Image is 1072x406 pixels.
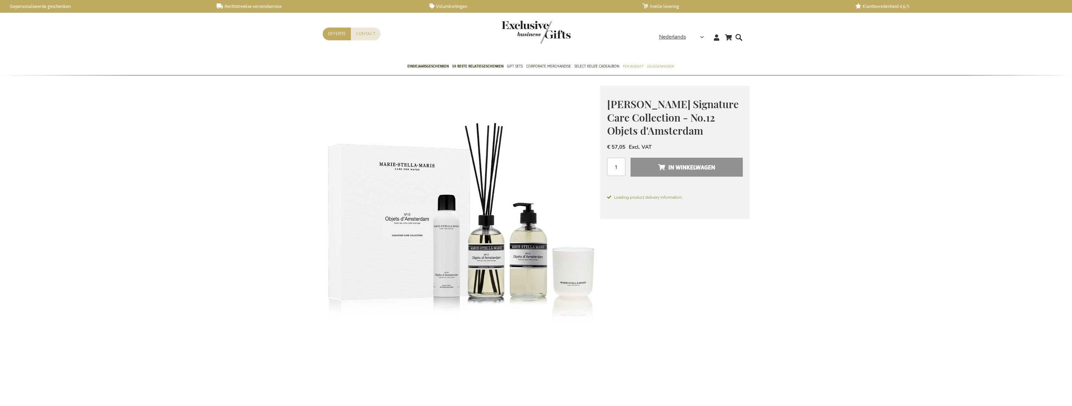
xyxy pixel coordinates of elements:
[659,33,686,41] span: Nederlands
[855,3,1058,9] a: Klanttevredenheid 4,6/5
[623,58,643,75] a: Per Budget
[629,144,652,150] span: Excl. VAT
[3,3,206,9] a: Gepersonaliseerde geschenken
[323,86,600,363] img: Marie-Stella-Maris Signature Care Collection - No.12 Objets d'Amsterdam
[574,63,619,70] span: Select Keuze Cadeaubon
[568,366,598,400] a: Marie-Stella-Maris Signature Care Collection - No.12 Objets d'Amsterdam
[647,58,674,75] a: Gelegenheden
[395,366,426,400] a: Marie-Stella-Maris Signature Care Collection - No.12 Objets d'Amsterdam
[323,28,351,40] a: Offerte
[407,63,449,70] span: Eindejaarsgeschenken
[502,21,571,43] img: Exclusive Business gifts logo
[502,21,536,43] a: store logo
[607,194,743,200] span: Loading product delivery information.
[507,58,523,75] a: Gift Sets
[607,97,739,137] span: [PERSON_NAME] Signature Care Collection - No.12 Objets d'Amsterdam
[407,58,449,75] a: Eindejaarsgeschenken
[452,63,503,70] span: 50 beste relatiegeschenken
[574,58,619,75] a: Select Keuze Cadeaubon
[533,366,563,400] a: Marie-Stella-Maris Signature Care Collection - No.12 Objets d'Amsterdam
[499,366,529,400] a: Marie-Stella-Maris Signature Care Collection - No.12 Objets d'Amsterdam
[623,63,643,70] span: Per Budget
[351,28,381,40] a: Contact
[464,366,495,400] a: Marie-Stella-Maris Signature Care Collection - No.12 Objets d'Amsterdam
[526,58,571,75] a: Corporate Merchandise
[526,63,571,70] span: Corporate Merchandise
[452,58,503,75] a: 50 beste relatiegeschenken
[217,3,419,9] a: Rechtstreekse verzendservice
[361,366,391,400] a: Marie-Stella-Maris Signature Care Collection - No.12 Objets d'Amsterdam
[647,63,674,70] span: Gelegenheden
[643,3,845,9] a: Snelle levering
[607,144,625,150] span: € 57,05
[607,158,625,176] input: Aantal
[430,366,460,400] a: Marie-Stella-Maris Signature Care Collection - No.12 Objets d'Amsterdam
[429,3,632,9] a: Volumkortingen
[507,63,523,70] span: Gift Sets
